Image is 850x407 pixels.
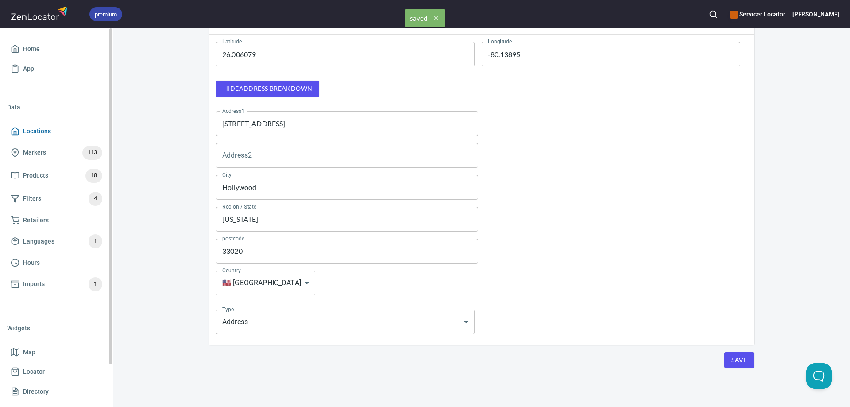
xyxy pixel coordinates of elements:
span: 4 [89,194,102,204]
span: 113 [82,147,102,158]
span: Locator [23,366,45,377]
span: Products [23,170,48,181]
h6: Servicer Locator [730,9,785,19]
button: Search [703,4,723,24]
div: 🇺🇸 [GEOGRAPHIC_DATA] [216,271,315,295]
span: Hours [23,257,40,268]
li: Widgets [7,318,106,339]
span: Directory [23,386,49,397]
h6: [PERSON_NAME] [792,9,839,19]
a: Locations [7,121,106,141]
span: 1 [89,236,102,247]
span: Retailers [23,215,49,226]
a: App [7,59,106,79]
span: Filters [23,193,41,204]
span: Map [23,347,35,358]
span: premium [89,10,122,19]
a: Markers113 [7,141,106,164]
span: Locations [23,126,51,137]
a: Locator [7,362,106,382]
a: Filters4 [7,187,106,210]
button: Hideaddress breakdown [216,81,319,97]
span: saved [405,9,445,27]
a: Hours [7,253,106,273]
span: Home [23,43,40,54]
button: [PERSON_NAME] [792,4,839,24]
a: Imports1 [7,273,106,296]
a: Map [7,342,106,362]
span: 1 [89,279,102,289]
div: Address [216,310,475,334]
div: Manage your apps [730,4,785,24]
div: premium [89,7,122,21]
span: Save [731,355,747,366]
span: Markers [23,147,46,158]
button: color-CE600E [730,11,738,19]
a: Retailers [7,210,106,230]
a: Directory [7,382,106,402]
iframe: Help Scout Beacon - Open [806,363,832,389]
a: Home [7,39,106,59]
button: Save [724,352,754,368]
a: Languages1 [7,230,106,253]
span: Languages [23,236,54,247]
span: Imports [23,279,45,290]
span: App [23,63,34,74]
span: 18 [85,171,102,181]
a: Products18 [7,164,106,187]
span: Hide address breakdown [223,83,312,94]
li: Data [7,97,106,118]
img: zenlocator [11,4,70,23]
